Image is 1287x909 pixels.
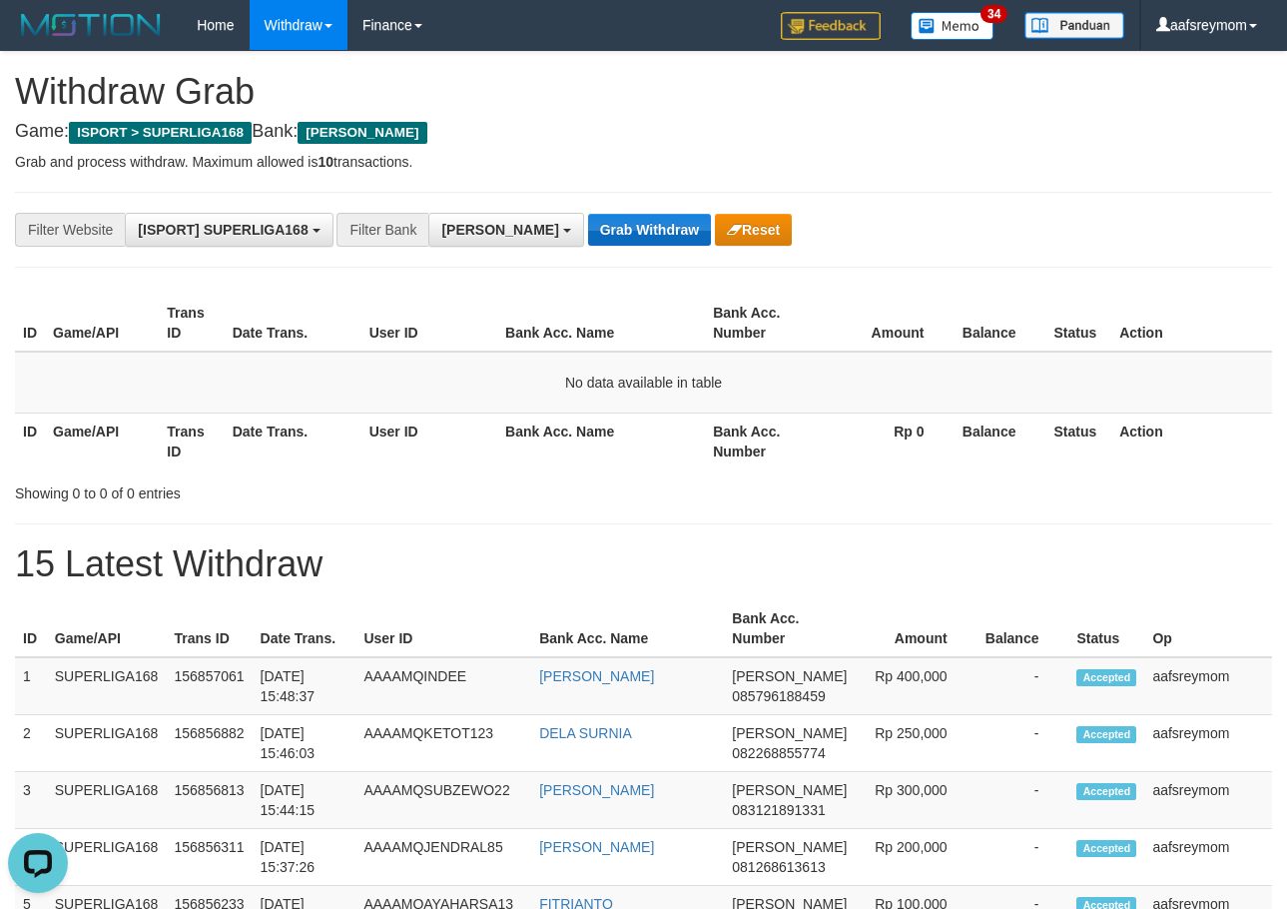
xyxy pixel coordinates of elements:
[1144,715,1272,772] td: aafsreymom
[47,600,167,657] th: Game/API
[980,5,1007,23] span: 34
[15,295,45,352] th: ID
[355,772,531,829] td: AAAAMQSUBZEWO22
[167,657,253,715] td: 156857061
[1045,413,1111,469] th: Status
[225,295,361,352] th: Date Trans.
[225,413,361,469] th: Date Trans.
[15,715,47,772] td: 2
[977,772,1069,829] td: -
[732,839,847,855] span: [PERSON_NAME]
[1045,295,1111,352] th: Status
[15,657,47,715] td: 1
[159,413,224,469] th: Trans ID
[1076,669,1136,686] span: Accepted
[1076,840,1136,857] span: Accepted
[539,725,632,741] a: DELA SURNIA
[15,413,45,469] th: ID
[47,829,167,886] td: SUPERLIGA168
[977,829,1069,886] td: -
[855,657,976,715] td: Rp 400,000
[318,154,333,170] strong: 10
[45,295,159,352] th: Game/API
[1068,600,1144,657] th: Status
[588,214,711,246] button: Grab Withdraw
[1144,657,1272,715] td: aafsreymom
[125,213,332,247] button: [ISPORT] SUPERLIGA168
[8,8,68,68] button: Open LiveChat chat widget
[819,413,955,469] th: Rp 0
[47,715,167,772] td: SUPERLIGA168
[69,122,252,144] span: ISPORT > SUPERLIGA168
[355,657,531,715] td: AAAAMQINDEE
[15,600,47,657] th: ID
[715,214,792,246] button: Reset
[45,413,159,469] th: Game/API
[15,352,1272,414] td: No data available in table
[977,600,1069,657] th: Balance
[336,213,428,247] div: Filter Bank
[361,295,497,352] th: User ID
[1076,726,1136,743] span: Accepted
[15,152,1272,172] p: Grab and process withdraw. Maximum allowed is transactions.
[724,600,855,657] th: Bank Acc. Number
[253,600,356,657] th: Date Trans.
[855,600,976,657] th: Amount
[781,12,881,40] img: Feedback.jpg
[732,802,825,818] span: Copy 083121891331 to clipboard
[955,295,1046,352] th: Balance
[732,725,847,741] span: [PERSON_NAME]
[911,12,994,40] img: Button%20Memo.svg
[855,715,976,772] td: Rp 250,000
[705,413,819,469] th: Bank Acc. Number
[47,772,167,829] td: SUPERLIGA168
[705,295,819,352] th: Bank Acc. Number
[15,772,47,829] td: 3
[253,829,356,886] td: [DATE] 15:37:26
[15,213,125,247] div: Filter Website
[253,657,356,715] td: [DATE] 15:48:37
[15,10,167,40] img: MOTION_logo.png
[539,782,654,798] a: [PERSON_NAME]
[15,544,1272,584] h1: 15 Latest Withdraw
[298,122,426,144] span: [PERSON_NAME]
[355,829,531,886] td: AAAAMQJENDRAL85
[253,715,356,772] td: [DATE] 15:46:03
[253,772,356,829] td: [DATE] 15:44:15
[138,222,308,238] span: [ISPORT] SUPERLIGA168
[1024,12,1124,39] img: panduan.png
[1144,600,1272,657] th: Op
[497,295,705,352] th: Bank Acc. Name
[441,222,558,238] span: [PERSON_NAME]
[15,72,1272,112] h1: Withdraw Grab
[167,600,253,657] th: Trans ID
[855,829,976,886] td: Rp 200,000
[1111,295,1272,352] th: Action
[355,715,531,772] td: AAAAMQKETOT123
[167,829,253,886] td: 156856311
[732,745,825,761] span: Copy 082268855774 to clipboard
[497,413,705,469] th: Bank Acc. Name
[855,772,976,829] td: Rp 300,000
[15,475,521,503] div: Showing 0 to 0 of 0 entries
[159,295,224,352] th: Trans ID
[539,668,654,684] a: [PERSON_NAME]
[361,413,497,469] th: User ID
[1144,829,1272,886] td: aafsreymom
[732,859,825,875] span: Copy 081268613613 to clipboard
[531,600,724,657] th: Bank Acc. Name
[977,715,1069,772] td: -
[955,413,1046,469] th: Balance
[167,772,253,829] td: 156856813
[977,657,1069,715] td: -
[1144,772,1272,829] td: aafsreymom
[732,668,847,684] span: [PERSON_NAME]
[15,122,1272,142] h4: Game: Bank:
[355,600,531,657] th: User ID
[732,688,825,704] span: Copy 085796188459 to clipboard
[732,782,847,798] span: [PERSON_NAME]
[819,295,955,352] th: Amount
[1076,783,1136,800] span: Accepted
[1111,413,1272,469] th: Action
[167,715,253,772] td: 156856882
